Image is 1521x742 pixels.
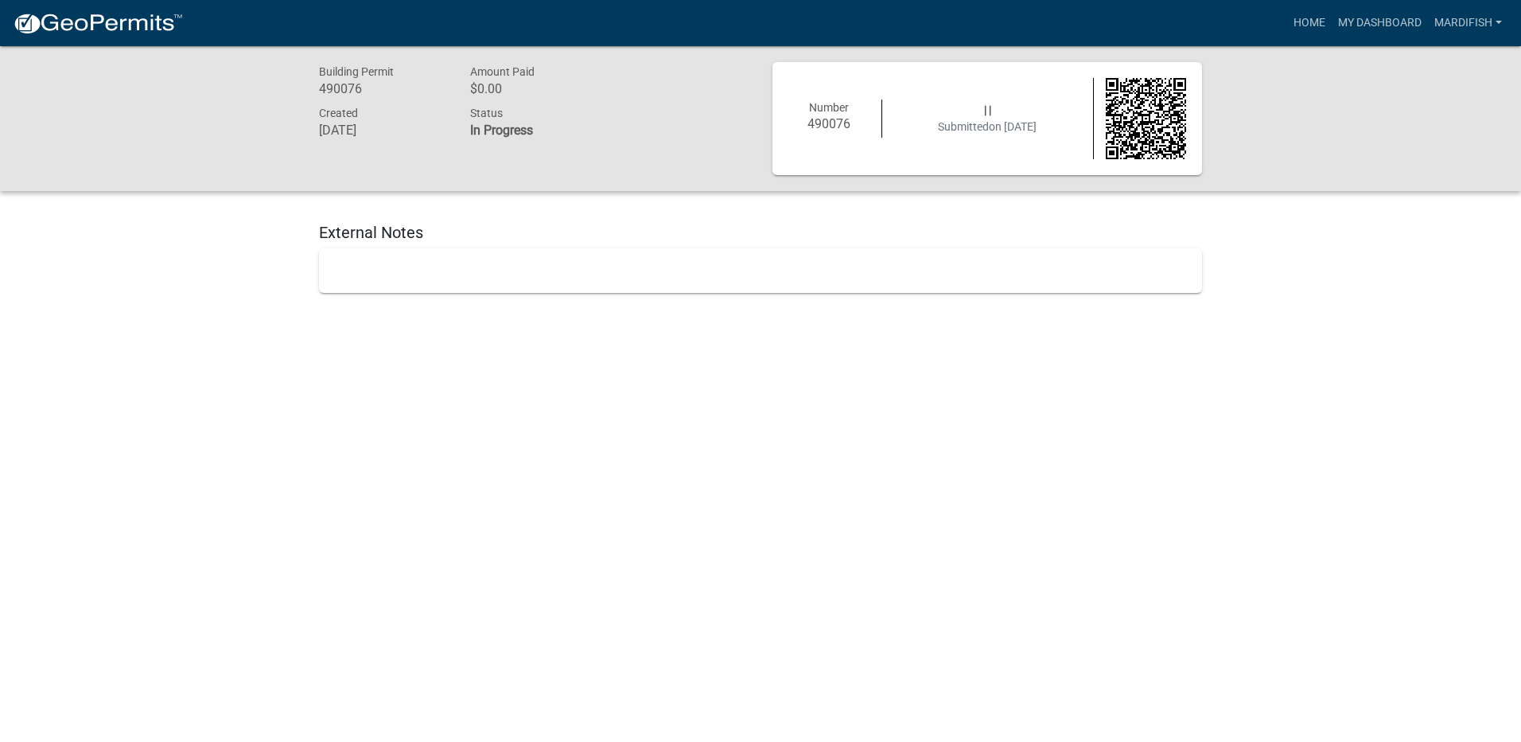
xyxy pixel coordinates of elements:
[470,65,535,78] span: Amount Paid
[809,101,849,114] span: Number
[319,123,446,138] h6: [DATE]
[319,223,1202,242] h5: External Notes
[1332,8,1428,38] a: My Dashboard
[1287,8,1332,38] a: Home
[1428,8,1508,38] a: Mardifish
[319,81,446,96] h6: 490076
[470,123,533,138] strong: In Progress
[1106,78,1187,159] img: QR code
[470,107,503,119] span: Status
[319,65,394,78] span: Building Permit
[984,103,991,116] span: | |
[938,120,1037,133] span: Submitted on [DATE]
[470,81,597,96] h6: $0.00
[788,116,869,131] h6: 490076
[319,107,358,119] span: Created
